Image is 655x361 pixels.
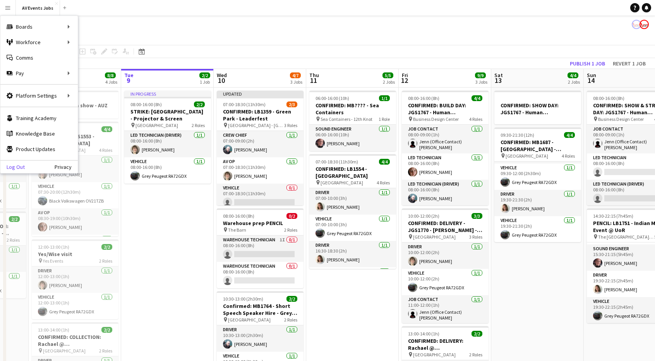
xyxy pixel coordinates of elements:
button: Publish 1 job [567,58,608,69]
span: 13:00-14:00 (1h) [408,331,439,337]
span: 8/8 [105,72,116,78]
a: Log Out [0,164,25,170]
app-card-role: Crew Chief1/107:00-09:00 (2h)[PERSON_NAME] [217,131,303,157]
div: 2 Jobs [568,79,580,85]
span: [GEOGRAPHIC_DATA] [413,352,456,358]
app-card-role: Sound Engineer1/106:00-16:00 (10h)[PERSON_NAME] [309,125,396,151]
h3: CONFIRMED: MB???? - Sea Containers [309,102,396,116]
app-job-card: 07:00-20:00 (13h)4/4CONFIRMED - JGS1553 - [GEOGRAPHIC_DATA] [GEOGRAPHIC_DATA]4 RolesDriver1/107:0... [32,122,118,236]
app-card-role: Driver1/119:30-21:30 (2h)[PERSON_NAME] [494,190,581,216]
span: 4/7 [290,72,301,78]
span: 2 Roles [469,352,482,358]
h3: CONFIRMED: DELIVERY - JGS1770 - [PERSON_NAME] - Wedding event [402,220,489,234]
span: 07:00-18:30 (11h30m) [223,101,266,107]
app-card-role: LED Technician (Driver)1/108:00-16:00 (8h)[PERSON_NAME] [124,131,211,157]
a: Product Updates [0,141,78,157]
h3: CONFIRMED: LB1554 - [GEOGRAPHIC_DATA] [309,165,396,179]
span: 2/2 [199,72,210,78]
span: 3/3 [472,213,482,219]
span: 0/2 [286,213,297,219]
h3: CONFIRMED: MB1687 - [GEOGRAPHIC_DATA] - Wedding [GEOGRAPHIC_DATA] [494,139,581,153]
span: [GEOGRAPHIC_DATA] [321,180,363,186]
span: 13:00-14:00 (1h) [38,327,69,333]
app-card-role: AV Op1/108:30-19:00 (10h30m)[PERSON_NAME] [32,208,118,235]
span: 06:00-16:00 (10h) [315,95,349,101]
app-card-role: Vehicle1/1 [309,267,396,294]
app-job-card: 06:00-16:00 (10h)1/1CONFIRMED: MB???? - Sea Containers Sea Containers - 12th Knot1 RoleSound Engi... [309,91,396,151]
span: 10:00-12:00 (2h) [408,213,439,219]
div: Platform Settings [0,88,78,103]
app-card-role: Driver1/110:00-12:00 (2h)[PERSON_NAME] [402,242,489,269]
span: [GEOGRAPHIC_DATA] - [GEOGRAPHIC_DATA] [228,122,284,128]
span: Business Design Center [413,116,459,122]
span: Sat [494,72,503,79]
div: 2 Jobs [383,79,395,85]
span: Sea Containers - 12th Knot [321,116,372,122]
span: 4/4 [379,159,390,165]
span: 3 Roles [469,234,482,240]
app-card-role: Vehicle1/112:00-13:00 (1h)Grey Peugeot RA72GDX [32,293,118,319]
app-card-role: LED Technician (Driver)1/108:00-16:00 (8h)[PERSON_NAME] [402,180,489,206]
span: 2/3 [286,101,297,107]
app-job-card: 07:00-18:30 (11h30m)4/4CONFIRMED: LB1554 - [GEOGRAPHIC_DATA] [GEOGRAPHIC_DATA]4 RolesDriver1/107:... [309,154,396,269]
div: 3 Jobs [290,79,302,85]
span: 1 Role [379,116,390,122]
app-card-role: Warehouse Technician1I0/108:00-16:00 (8h) [217,236,303,262]
div: Boards [0,19,78,34]
span: The [GEOGRAPHIC_DATA], [GEOGRAPHIC_DATA] [598,234,654,240]
span: 2/2 [472,331,482,337]
app-job-card: 12:00-13:00 (1h)2/2Yes/Wise visit Yes Events2 RolesDriver1/112:00-13:00 (1h)[PERSON_NAME]Vehicle1... [32,239,118,319]
span: 2 Roles [99,258,112,264]
span: Yes Events [43,258,63,264]
app-job-card: In progress08:00-16:00 (8h)2/2STRIKE: [GEOGRAPHIC_DATA] - Projector & Screen [GEOGRAPHIC_DATA]2 R... [124,91,211,184]
app-job-card: 08:00-16:00 (8h)0/2Warehouse prep PENCIL The Barn2 RolesWarehouse Technician1I0/108:00-16:00 (8h)... [217,208,303,288]
span: 2/2 [101,327,112,333]
app-card-role: Job contact1/111:00-12:00 (1h)Jenn (Office Contact) [PERSON_NAME] [402,295,489,324]
div: Updated [217,91,303,97]
app-card-role: Driver1/110:30-13:00 (2h30m)[PERSON_NAME] [217,325,303,352]
a: Comms [0,50,78,65]
app-job-card: 08:00-16:00 (8h)4/4CONFIRMED: BUILD DAY: JGS1767 - Human Regenerator - Firefly stand Business Des... [402,91,489,205]
app-card-role: Warehouse Technician0/108:00-16:00 (8h) [217,262,303,288]
span: 4 Roles [377,180,390,186]
app-job-card: 09:30-21:30 (12h)4/4CONFIRMED: MB1687 - [GEOGRAPHIC_DATA] - Wedding [GEOGRAPHIC_DATA] [GEOGRAPHIC... [494,127,581,242]
h3: Confirmed: MB1764 - Short Speech Speaker Hire - Grey [PERSON_NAME] Events [217,303,303,316]
span: 2 Roles [192,122,205,128]
span: [GEOGRAPHIC_DATA] [135,122,178,128]
span: 2/2 [9,216,20,222]
button: AV Events Jobs [16,0,60,15]
span: Wed [217,72,227,79]
div: 3 Jobs [475,79,487,85]
span: 3 Roles [284,122,297,128]
span: 08:00-16:00 (8h) [408,95,439,101]
app-card-role: LED Technician1/108:00-16:00 (8h)[PERSON_NAME] [402,153,489,180]
h3: CONFIRMED: BUILD DAY: JGS1767 - Human Regenerator - Firefly stand [402,102,489,116]
span: 4/4 [472,95,482,101]
app-card-role: Driver1/116:30-18:30 (2h)[PERSON_NAME] [309,241,396,267]
h3: CONFIRMED: SHOW DAY: JGS1767 - Human Regenerator - Firefly stand [494,102,581,116]
span: 4/4 [568,72,578,78]
span: 11 [308,76,319,85]
app-card-role: Driver1/1 [32,235,118,261]
button: Revert 1 job [610,58,649,69]
div: 4 Jobs [105,79,117,85]
span: 10:30-13:00 (2h30m) [223,296,263,302]
span: 08:00-16:00 (8h) [593,95,624,101]
span: 10 [216,76,227,85]
app-card-role: Vehicle1/107:00-10:00 (3h)Grey Peugeot RA72GDX [309,215,396,241]
a: Privacy [55,164,78,170]
app-job-card: 10:00-12:00 (2h)3/3CONFIRMED: DELIVERY - JGS1770 - [PERSON_NAME] - Wedding event [GEOGRAPHIC_DATA... [402,208,489,323]
h3: Warehouse prep PENCIL [217,220,303,227]
span: Tue [124,72,134,79]
span: 07:00-18:30 (11h30m) [315,159,358,165]
h3: Yes/Wise visit [32,251,118,258]
span: 4 Roles [562,153,575,159]
span: The Barn [228,227,246,233]
app-card-role: Vehicle1/108:00-16:00 (8h)Grey Peugeot RA72GDX [124,157,211,184]
a: Knowledge Base [0,126,78,141]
